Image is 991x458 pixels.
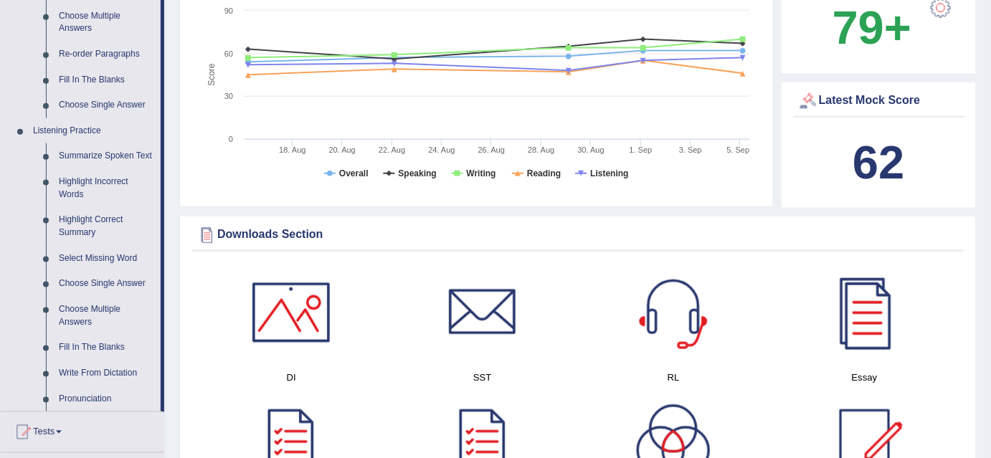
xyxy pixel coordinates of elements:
[52,42,161,67] a: Re-order Paragraphs
[679,145,702,154] tspan: 3. Sep
[797,90,960,112] div: Latest Mock Score
[528,145,554,154] tspan: 28. Aug
[196,224,960,246] div: Downloads Section
[399,168,437,178] tspan: Speaking
[428,145,455,154] tspan: 24. Aug
[394,370,572,385] h4: SST
[27,118,161,144] a: Listening Practice
[229,135,233,143] text: 0
[590,168,628,178] tspan: Listening
[467,168,496,178] tspan: Writing
[379,145,405,154] tspan: 22. Aug
[853,136,904,189] b: 62
[1,412,164,448] a: Tests
[224,92,233,100] text: 30
[224,6,233,15] text: 90
[52,335,161,361] a: Fill In The Blanks
[777,370,954,385] h4: Essay
[52,4,161,42] a: Choose Multiple Answers
[52,361,161,386] a: Write From Dictation
[224,49,233,58] text: 60
[527,168,561,178] tspan: Reading
[203,370,380,385] h4: DI
[727,145,750,154] tspan: 5. Sep
[585,370,762,385] h4: RL
[339,168,369,178] tspan: Overall
[52,386,161,412] a: Pronunciation
[52,67,161,93] a: Fill In The Blanks
[578,145,604,154] tspan: 30. Aug
[279,145,305,154] tspan: 18. Aug
[52,169,161,207] a: Highlight Incorrect Words
[52,271,161,297] a: Choose Single Answer
[207,64,217,87] tspan: Score
[833,1,911,54] b: 79+
[52,143,161,169] a: Summarize Spoken Text
[478,145,505,154] tspan: 26. Aug
[329,145,356,154] tspan: 20. Aug
[630,145,653,154] tspan: 1. Sep
[52,246,161,272] a: Select Missing Word
[52,297,161,335] a: Choose Multiple Answers
[52,207,161,245] a: Highlight Correct Summary
[52,92,161,118] a: Choose Single Answer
